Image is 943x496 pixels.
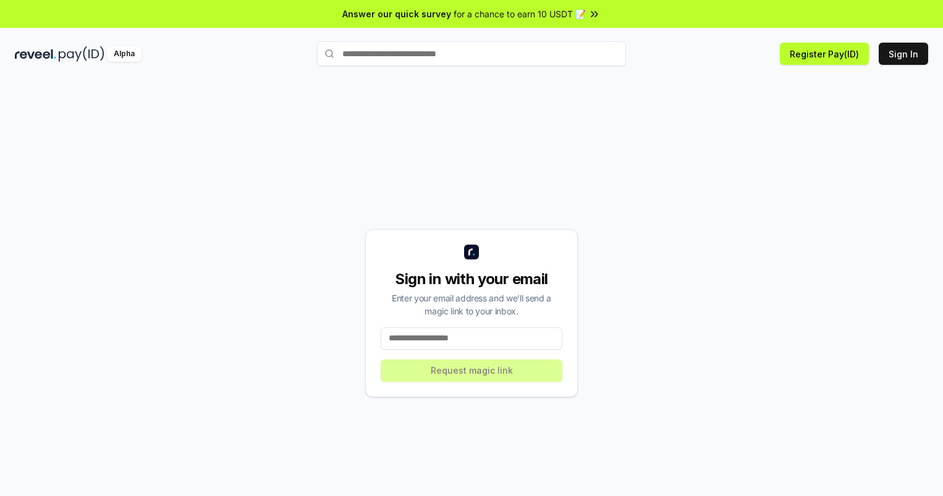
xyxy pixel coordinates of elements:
img: logo_small [464,245,479,259]
div: Alpha [107,46,142,62]
div: Enter your email address and we’ll send a magic link to your inbox. [381,292,562,317]
button: Sign In [879,43,928,65]
img: pay_id [59,46,104,62]
button: Register Pay(ID) [780,43,869,65]
span: Answer our quick survey [342,7,451,20]
span: for a chance to earn 10 USDT 📝 [454,7,586,20]
img: reveel_dark [15,46,56,62]
div: Sign in with your email [381,269,562,289]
